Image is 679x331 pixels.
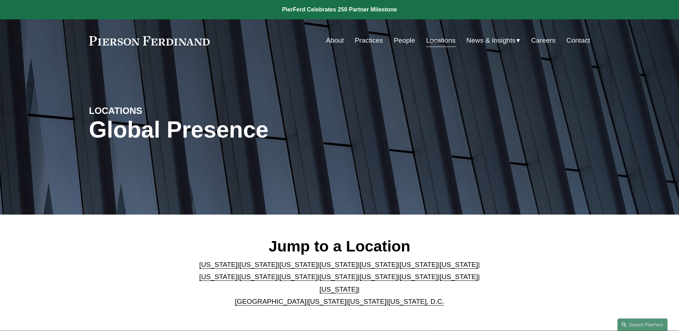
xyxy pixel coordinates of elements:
[326,34,344,47] a: About
[193,237,486,255] h2: Jump to a Location
[199,273,238,280] a: [US_STATE]
[320,261,358,268] a: [US_STATE]
[239,273,278,280] a: [US_STATE]
[440,273,478,280] a: [US_STATE]
[199,261,238,268] a: [US_STATE]
[399,273,438,280] a: [US_STATE]
[426,34,455,47] a: Locations
[359,261,398,268] a: [US_STATE]
[440,261,478,268] a: [US_STATE]
[399,261,438,268] a: [US_STATE]
[308,298,346,305] a: [US_STATE]
[193,259,486,308] p: | | | | | | | | | | | | | | | | | |
[320,273,358,280] a: [US_STATE]
[348,298,387,305] a: [US_STATE]
[320,286,358,293] a: [US_STATE]
[89,105,214,116] h4: LOCATIONS
[617,318,668,331] a: Search this site
[394,34,415,47] a: People
[280,273,318,280] a: [US_STATE]
[239,261,278,268] a: [US_STATE]
[280,261,318,268] a: [US_STATE]
[466,34,516,47] span: News & Insights
[466,34,520,47] a: folder dropdown
[235,298,306,305] a: [GEOGRAPHIC_DATA]
[388,298,444,305] a: [US_STATE], D.C.
[359,273,398,280] a: [US_STATE]
[566,34,590,47] a: Contact
[89,117,423,143] h1: Global Presence
[355,34,383,47] a: Practices
[531,34,556,47] a: Careers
